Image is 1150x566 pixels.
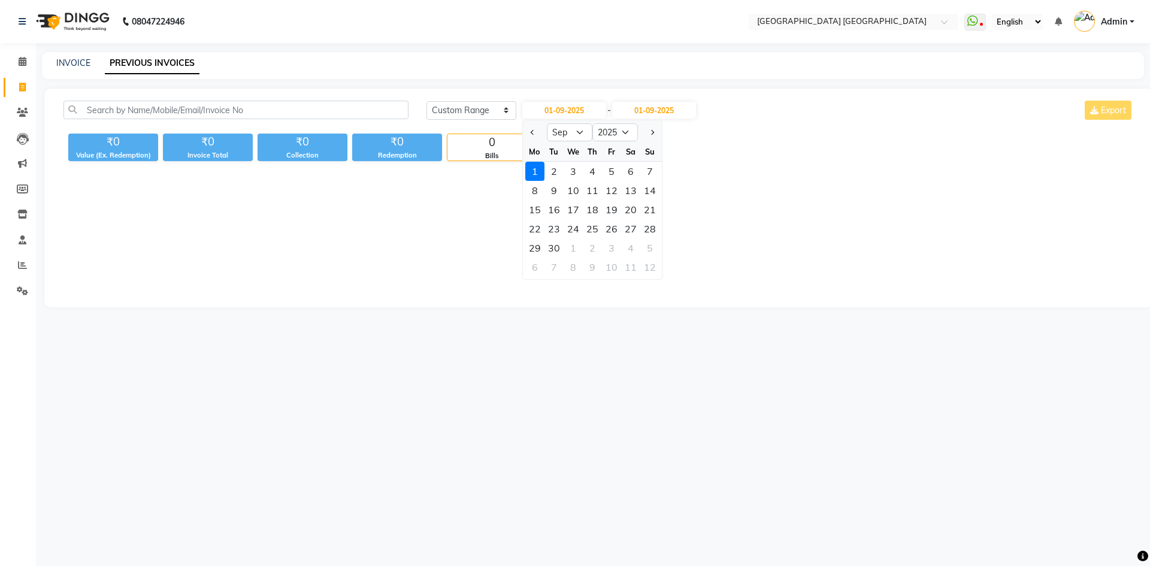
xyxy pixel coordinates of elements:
div: Sunday, September 7, 2025 [640,162,659,181]
div: Wednesday, September 3, 2025 [564,162,583,181]
div: Fr [602,142,621,161]
div: Wednesday, October 1, 2025 [564,238,583,258]
div: Wednesday, September 10, 2025 [564,181,583,200]
div: Friday, October 3, 2025 [602,238,621,258]
div: 5 [640,238,659,258]
div: 28 [640,219,659,238]
div: 7 [544,258,564,277]
input: Start Date [522,102,606,119]
div: Thursday, September 25, 2025 [583,219,602,238]
div: Tuesday, September 9, 2025 [544,181,564,200]
div: 2 [544,162,564,181]
div: 11 [583,181,602,200]
div: 4 [621,238,640,258]
div: Sunday, September 28, 2025 [640,219,659,238]
div: Monday, September 29, 2025 [525,238,544,258]
div: 1 [525,162,544,181]
div: Monday, October 6, 2025 [525,258,544,277]
div: Sa [621,142,640,161]
div: Invoice Total [163,150,253,161]
div: We [564,142,583,161]
img: Admin [1074,11,1095,32]
div: Tuesday, October 7, 2025 [544,258,564,277]
div: 9 [583,258,602,277]
div: Mo [525,142,544,161]
input: Search by Name/Mobile/Email/Invoice No [63,101,408,119]
div: Saturday, October 11, 2025 [621,258,640,277]
div: Wednesday, September 24, 2025 [564,219,583,238]
div: Thursday, October 9, 2025 [583,258,602,277]
div: ₹0 [352,134,442,150]
span: Admin [1101,16,1127,28]
a: INVOICE [56,57,90,68]
div: 3 [564,162,583,181]
div: Value (Ex. Redemption) [68,150,158,161]
div: Saturday, September 27, 2025 [621,219,640,238]
div: 17 [564,200,583,219]
div: Saturday, October 4, 2025 [621,238,640,258]
div: Saturday, September 13, 2025 [621,181,640,200]
div: Su [640,142,659,161]
div: 22 [525,219,544,238]
div: 0 [447,134,536,151]
div: 5 [602,162,621,181]
div: 25 [583,219,602,238]
div: 15 [525,200,544,219]
div: 6 [525,258,544,277]
div: Sunday, September 21, 2025 [640,200,659,219]
div: Monday, September 1, 2025 [525,162,544,181]
img: logo [31,5,113,38]
div: 10 [564,181,583,200]
div: Thursday, September 4, 2025 [583,162,602,181]
div: 12 [602,181,621,200]
div: 12 [640,258,659,277]
div: 23 [544,219,564,238]
div: 10 [602,258,621,277]
div: Monday, September 15, 2025 [525,200,544,219]
div: 24 [564,219,583,238]
div: Friday, October 10, 2025 [602,258,621,277]
div: 7 [640,162,659,181]
div: 13 [621,181,640,200]
button: Next month [646,123,656,142]
div: ₹0 [68,134,158,150]
div: 16 [544,200,564,219]
div: Tuesday, September 2, 2025 [544,162,564,181]
div: 9 [544,181,564,200]
div: Thursday, September 18, 2025 [583,200,602,219]
div: 26 [602,219,621,238]
div: 2 [583,238,602,258]
div: Bills [447,151,536,161]
input: End Date [612,102,696,119]
div: 3 [602,238,621,258]
div: 8 [564,258,583,277]
div: Friday, September 5, 2025 [602,162,621,181]
div: Sunday, October 5, 2025 [640,238,659,258]
div: Saturday, September 20, 2025 [621,200,640,219]
div: Tuesday, September 23, 2025 [544,219,564,238]
div: 1 [564,238,583,258]
div: Thursday, October 2, 2025 [583,238,602,258]
div: Sunday, October 12, 2025 [640,258,659,277]
a: PREVIOUS INVOICES [105,53,199,74]
select: Select year [592,123,638,141]
div: 18 [583,200,602,219]
button: Previous month [528,123,538,142]
div: Friday, September 19, 2025 [602,200,621,219]
div: Monday, September 22, 2025 [525,219,544,238]
div: 4 [583,162,602,181]
span: - [607,104,611,117]
select: Select month [547,123,592,141]
div: Monday, September 8, 2025 [525,181,544,200]
div: Tuesday, September 30, 2025 [544,238,564,258]
div: Wednesday, September 17, 2025 [564,200,583,219]
div: Tu [544,142,564,161]
div: Friday, September 26, 2025 [602,219,621,238]
div: Wednesday, October 8, 2025 [564,258,583,277]
div: 29 [525,238,544,258]
div: 19 [602,200,621,219]
div: 21 [640,200,659,219]
div: Friday, September 12, 2025 [602,181,621,200]
div: 27 [621,219,640,238]
div: 30 [544,238,564,258]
